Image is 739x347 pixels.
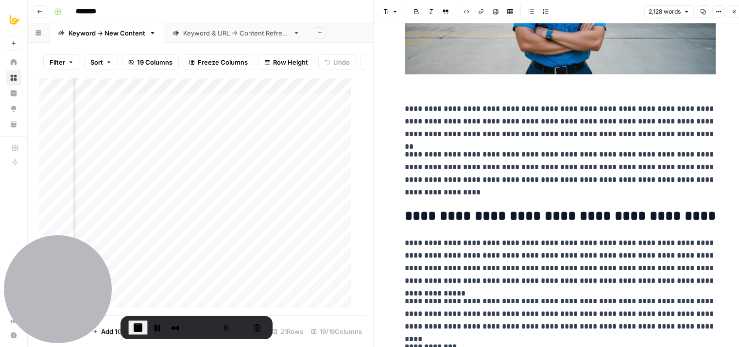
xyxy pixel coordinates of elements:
button: Sort [84,54,118,70]
button: Freeze Columns [183,54,254,70]
div: Keyword -> New Content [69,28,145,38]
button: Add 10 Rows [86,324,146,339]
a: Opportunities [6,101,21,117]
button: 19 Columns [122,54,179,70]
img: All About AI Logo [6,11,23,29]
button: Row Height [258,54,314,70]
button: 2,128 words [644,5,694,18]
div: 19/19 Columns [307,324,366,339]
a: Keyword & URL -> Content Refresh [164,23,308,43]
div: Keyword & URL -> Content Refresh [183,28,289,38]
a: Home [6,54,21,70]
button: Filter [43,54,80,70]
a: Keyword -> New Content [50,23,164,43]
span: Freeze Columns [198,57,248,67]
button: Undo [318,54,356,70]
span: Undo [333,57,350,67]
span: Filter [50,57,65,67]
a: Browse [6,70,21,86]
span: 19 Columns [137,57,172,67]
span: 2,128 words [649,7,681,16]
button: Workspace: All About AI [6,8,21,32]
span: Row Height [273,57,308,67]
a: Insights [6,86,21,101]
span: Sort [90,57,103,67]
a: Your Data [6,117,21,132]
div: 21 Rows [268,324,307,339]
